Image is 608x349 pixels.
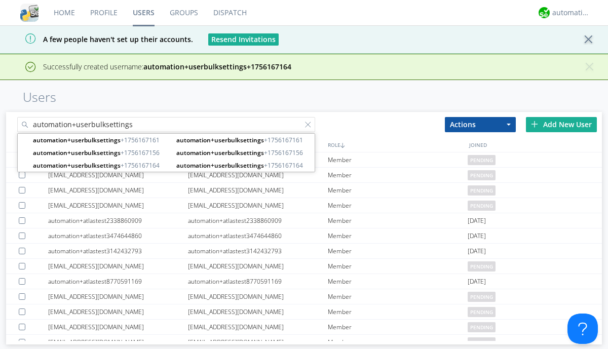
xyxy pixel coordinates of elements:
span: Successfully created username: [43,62,291,71]
span: +1756167156 [176,148,312,158]
span: +1756167164 [33,161,169,170]
a: [EMAIL_ADDRESS][DOMAIN_NAME][EMAIL_ADDRESS][DOMAIN_NAME]Memberpending [6,198,602,213]
span: [DATE] [468,228,486,244]
button: Actions [445,117,516,132]
div: Add New User [526,117,597,132]
a: [EMAIL_ADDRESS][DOMAIN_NAME][EMAIL_ADDRESS][DOMAIN_NAME]Memberpending [6,152,602,168]
div: Member [328,213,468,228]
div: Member [328,244,468,258]
span: [DATE] [468,274,486,289]
span: [DATE] [468,213,486,228]
a: automation+atlastest3474644860automation+atlastest3474644860Member[DATE] [6,228,602,244]
span: pending [468,185,496,196]
div: automation+atlastest8770591169 [188,274,328,289]
div: [EMAIL_ADDRESS][DOMAIN_NAME] [188,304,328,319]
div: Member [328,304,468,319]
div: Member [328,168,468,182]
span: pending [468,337,496,347]
strong: automation+userbulksettings [176,161,264,170]
div: Member [328,259,468,274]
a: [EMAIL_ADDRESS][DOMAIN_NAME][EMAIL_ADDRESS][DOMAIN_NAME]Memberpending [6,168,602,183]
span: +1756167161 [176,135,312,145]
img: d2d01cd9b4174d08988066c6d424eccd [539,7,550,18]
span: pending [468,155,496,165]
a: [EMAIL_ADDRESS][DOMAIN_NAME][EMAIL_ADDRESS][DOMAIN_NAME]Memberpending [6,304,602,320]
a: automation+atlastest8770591169automation+atlastest8770591169Member[DATE] [6,274,602,289]
div: [EMAIL_ADDRESS][DOMAIN_NAME] [188,259,328,274]
span: pending [468,170,496,180]
strong: automation+userbulksettings [33,148,121,157]
a: [EMAIL_ADDRESS][DOMAIN_NAME][EMAIL_ADDRESS][DOMAIN_NAME]Memberpending [6,183,602,198]
div: [EMAIL_ADDRESS][DOMAIN_NAME] [48,320,188,334]
div: automation+atlastest3142432793 [48,244,188,258]
a: [EMAIL_ADDRESS][DOMAIN_NAME][EMAIL_ADDRESS][DOMAIN_NAME]Memberpending [6,259,602,274]
span: +1756167161 [33,135,169,145]
div: automation+atlastest2338860909 [48,213,188,228]
a: automation+atlastest2338860909automation+atlastest2338860909Member[DATE] [6,213,602,228]
strong: automation+userbulksettings [33,161,121,170]
div: [EMAIL_ADDRESS][DOMAIN_NAME] [188,289,328,304]
span: pending [468,201,496,211]
span: +1756167164 [176,161,312,170]
img: cddb5a64eb264b2086981ab96f4c1ba7 [20,4,39,22]
div: [EMAIL_ADDRESS][DOMAIN_NAME] [48,259,188,274]
iframe: Toggle Customer Support [567,314,598,344]
div: ROLE [325,137,467,152]
div: Member [328,289,468,304]
div: Member [328,198,468,213]
div: [EMAIL_ADDRESS][DOMAIN_NAME] [188,168,328,182]
span: pending [468,292,496,302]
strong: automation+userbulksettings [33,136,121,144]
div: [EMAIL_ADDRESS][DOMAIN_NAME] [48,304,188,319]
a: [EMAIL_ADDRESS][DOMAIN_NAME][EMAIL_ADDRESS][DOMAIN_NAME]Memberpending [6,320,602,335]
img: plus.svg [531,121,538,128]
div: [EMAIL_ADDRESS][DOMAIN_NAME] [48,289,188,304]
input: Search users [17,117,315,132]
button: Resend Invitations [208,33,279,46]
span: [DATE] [468,244,486,259]
strong: automation+userbulksettings+1756167164 [143,62,291,71]
strong: automation+userbulksettings [176,136,264,144]
div: Member [328,228,468,243]
div: [EMAIL_ADDRESS][DOMAIN_NAME] [188,183,328,198]
strong: automation+userbulksettings [176,148,264,157]
div: automation+atlastest3474644860 [188,228,328,243]
div: [EMAIL_ADDRESS][DOMAIN_NAME] [48,183,188,198]
div: [EMAIL_ADDRESS][DOMAIN_NAME] [188,320,328,334]
div: Member [328,274,468,289]
div: automation+atlas [552,8,590,18]
a: [EMAIL_ADDRESS][DOMAIN_NAME][EMAIL_ADDRESS][DOMAIN_NAME]Memberpending [6,289,602,304]
div: automation+atlastest3474644860 [48,228,188,243]
span: +1756167156 [33,148,169,158]
div: [EMAIL_ADDRESS][DOMAIN_NAME] [48,168,188,182]
div: automation+atlastest3142432793 [188,244,328,258]
div: automation+atlastest2338860909 [188,213,328,228]
div: Member [328,320,468,334]
div: [EMAIL_ADDRESS][DOMAIN_NAME] [188,198,328,213]
div: JOINED [467,137,608,152]
a: automation+atlastest3142432793automation+atlastest3142432793Member[DATE] [6,244,602,259]
div: Member [328,152,468,167]
span: A few people haven't set up their accounts. [8,34,193,44]
span: pending [468,261,496,272]
div: Member [328,183,468,198]
div: automation+atlastest8770591169 [48,274,188,289]
div: [EMAIL_ADDRESS][DOMAIN_NAME] [48,198,188,213]
span: pending [468,322,496,332]
span: pending [468,307,496,317]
